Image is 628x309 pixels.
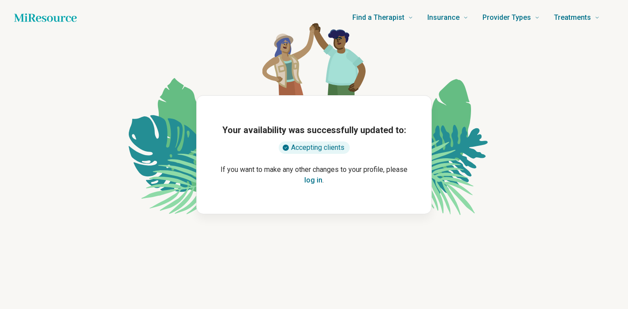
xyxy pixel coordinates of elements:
a: Home page [14,9,77,26]
span: Provider Types [482,11,531,24]
h1: Your availability was successfully updated to: [222,124,406,136]
button: log in [304,175,322,186]
div: Accepting clients [279,141,350,154]
span: Treatments [554,11,591,24]
span: Find a Therapist [352,11,404,24]
p: If you want to make any other changes to your profile, please . [211,164,417,186]
span: Insurance [427,11,460,24]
